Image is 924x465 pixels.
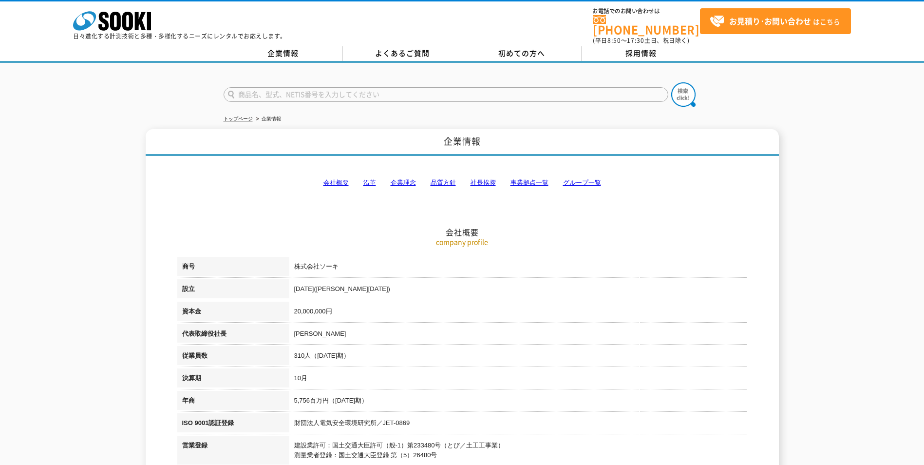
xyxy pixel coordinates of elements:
[224,87,668,102] input: 商品名、型式、NETIS番号を入力してください
[146,129,779,156] h1: 企業情報
[593,8,700,14] span: お電話でのお問い合わせは
[177,130,747,237] h2: 会社概要
[391,179,416,186] a: 企業理念
[177,413,289,436] th: ISO 9001認証登録
[671,82,696,107] img: btn_search.png
[289,346,747,368] td: 310人（[DATE]期）
[323,179,349,186] a: 会社概要
[363,179,376,186] a: 沿革
[177,237,747,247] p: company profile
[177,368,289,391] th: 決算期
[289,279,747,302] td: [DATE]([PERSON_NAME][DATE])
[627,36,644,45] span: 17:30
[289,413,747,436] td: 財団法人電気安全環境研究所／JET-0869
[582,46,701,61] a: 採用情報
[510,179,548,186] a: 事業拠点一覧
[700,8,851,34] a: お見積り･お問い合わせはこちら
[289,324,747,347] td: [PERSON_NAME]
[607,36,621,45] span: 8:50
[471,179,496,186] a: 社長挨拶
[177,302,289,324] th: 資本金
[289,391,747,413] td: 5,756百万円（[DATE]期）
[729,15,811,27] strong: お見積り･お問い合わせ
[177,279,289,302] th: 設立
[289,257,747,279] td: 株式会社ソーキ
[177,346,289,368] th: 従業員数
[177,391,289,413] th: 年商
[593,36,689,45] span: (平日 ～ 土日、祝日除く)
[224,46,343,61] a: 企業情報
[224,116,253,121] a: トップページ
[710,14,840,29] span: はこちら
[177,257,289,279] th: 商号
[289,368,747,391] td: 10月
[563,179,601,186] a: グループ一覧
[289,302,747,324] td: 20,000,000円
[343,46,462,61] a: よくあるご質問
[177,324,289,347] th: 代表取締役社長
[498,48,545,58] span: 初めての方へ
[431,179,456,186] a: 品質方針
[593,15,700,35] a: [PHONE_NUMBER]
[462,46,582,61] a: 初めての方へ
[254,114,281,124] li: 企業情報
[73,33,286,39] p: 日々進化する計測技術と多種・多様化するニーズにレンタルでお応えします。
